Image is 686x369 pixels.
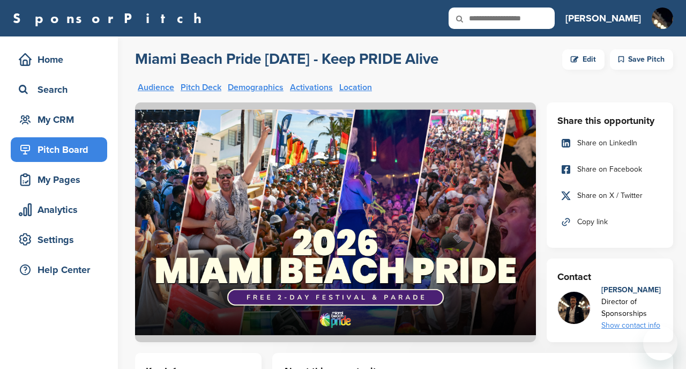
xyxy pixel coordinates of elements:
a: Help Center [11,257,107,282]
div: Search [16,80,107,99]
a: SponsorPitch [13,11,208,25]
h3: Contact [557,269,662,284]
div: Show contact info [601,320,662,331]
a: Settings [11,227,107,252]
span: Share on LinkedIn [577,137,637,149]
a: My CRM [11,107,107,132]
a: Location [339,83,372,92]
h2: Miami Beach Pride [DATE] - Keep PRIDE Alive [135,49,438,69]
a: Activations [290,83,333,92]
span: Share on Facebook [577,164,642,175]
span: Share on X / Twitter [577,190,643,202]
a: My Pages [11,167,107,192]
a: Home [11,47,107,72]
a: [PERSON_NAME] [565,6,641,30]
a: Audience [138,83,174,92]
div: My Pages [16,170,107,189]
iframe: Button to launch messaging window [643,326,677,360]
div: [PERSON_NAME] [601,284,662,296]
div: Save Pitch [610,49,673,70]
h3: [PERSON_NAME] [565,11,641,26]
a: Analytics [11,197,107,222]
div: Pitch Board [16,140,107,159]
a: Share on X / Twitter [557,184,662,207]
div: Analytics [16,200,107,219]
a: Share on Facebook [557,158,662,181]
div: Director of Sponsorships [601,296,662,320]
a: Miami Beach Pride [DATE] - Keep PRIDE Alive [135,49,438,70]
div: Settings [16,230,107,249]
a: Demographics [228,83,284,92]
img: Sponsorpitch & [135,102,536,342]
h3: Share this opportunity [557,113,662,128]
a: Pitch Board [11,137,107,162]
div: Home [16,50,107,69]
span: Copy link [577,216,608,228]
img: 1738701959806 [558,292,590,324]
a: Copy link [557,211,662,233]
a: Edit [562,49,605,70]
a: Share on LinkedIn [557,132,662,154]
div: Help Center [16,260,107,279]
div: My CRM [16,110,107,129]
a: Search [11,77,107,102]
a: Pitch Deck [181,83,221,92]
